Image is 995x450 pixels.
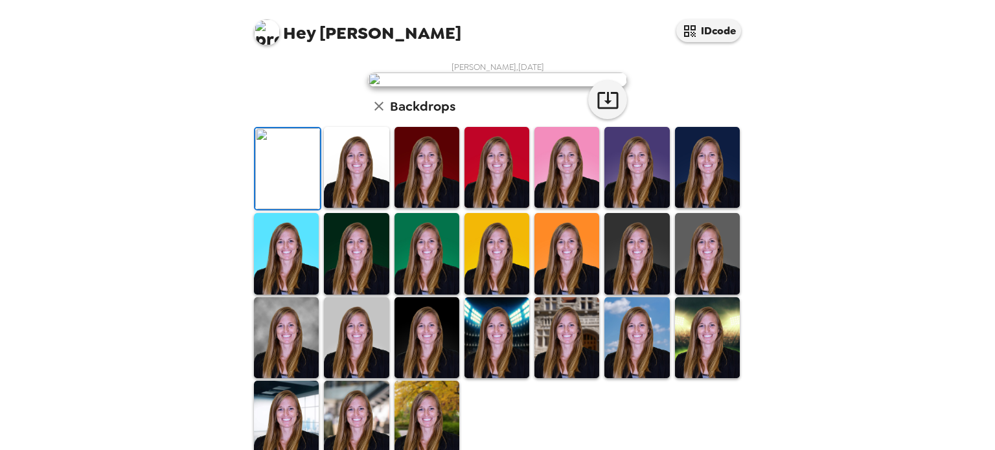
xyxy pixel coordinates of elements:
[390,96,455,117] h6: Backdrops
[283,21,315,45] span: Hey
[368,73,627,87] img: user
[255,128,320,209] img: Original
[676,19,741,42] button: IDcode
[254,19,280,45] img: profile pic
[452,62,544,73] span: [PERSON_NAME] , [DATE]
[254,13,461,42] span: [PERSON_NAME]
